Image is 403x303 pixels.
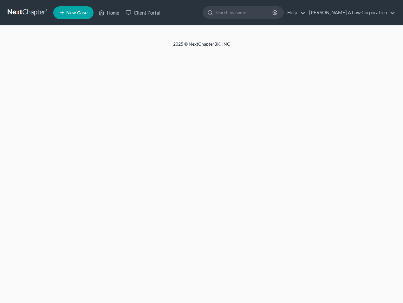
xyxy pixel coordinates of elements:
a: Home [95,7,122,18]
a: Client Portal [122,7,164,18]
a: [PERSON_NAME] A Law Corporation [306,7,395,18]
div: 2025 © NextChapterBK, INC [21,41,382,52]
a: Help [284,7,305,18]
input: Search by name... [215,7,273,18]
span: New Case [66,10,88,15]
